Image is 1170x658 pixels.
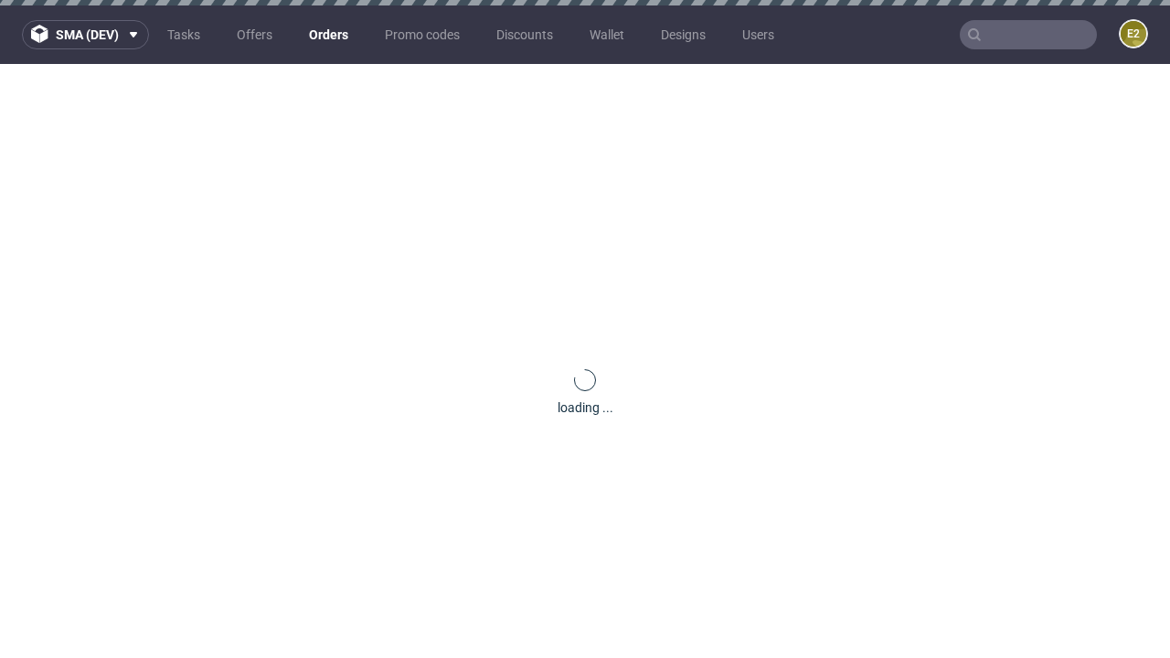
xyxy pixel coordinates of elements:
div: loading ... [558,398,613,417]
a: Tasks [156,20,211,49]
a: Promo codes [374,20,471,49]
button: sma (dev) [22,20,149,49]
a: Offers [226,20,283,49]
a: Designs [650,20,717,49]
a: Wallet [579,20,635,49]
a: Orders [298,20,359,49]
span: sma (dev) [56,28,119,41]
a: Users [731,20,785,49]
a: Discounts [485,20,564,49]
figcaption: e2 [1121,21,1146,47]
